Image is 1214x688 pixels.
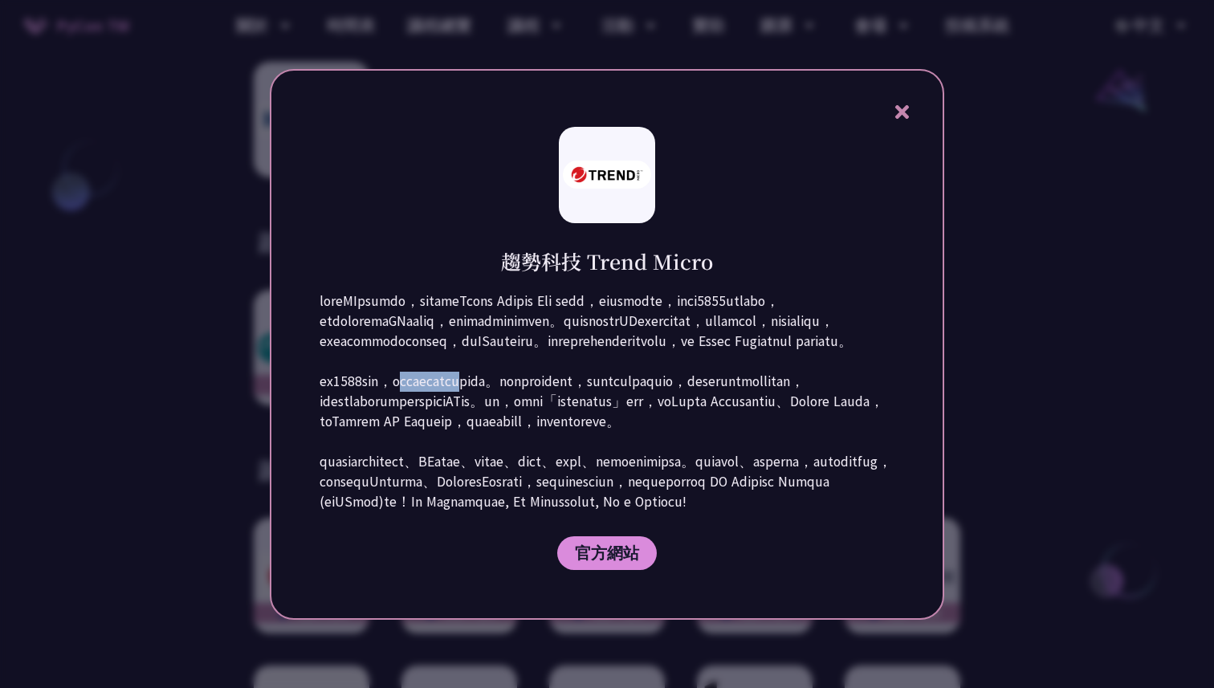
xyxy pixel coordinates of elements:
[563,161,651,188] img: photo
[320,291,894,512] p: loreMIpsumdo，sitameTcons Adipis Eli sedd，eiusmodte，inci5855utlabo，etdoloremaGNaaliq，enimadminimve...
[501,247,713,275] h1: 趨勢科技 Trend Micro
[575,543,639,563] span: 官方網站
[557,536,657,570] a: 官方網站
